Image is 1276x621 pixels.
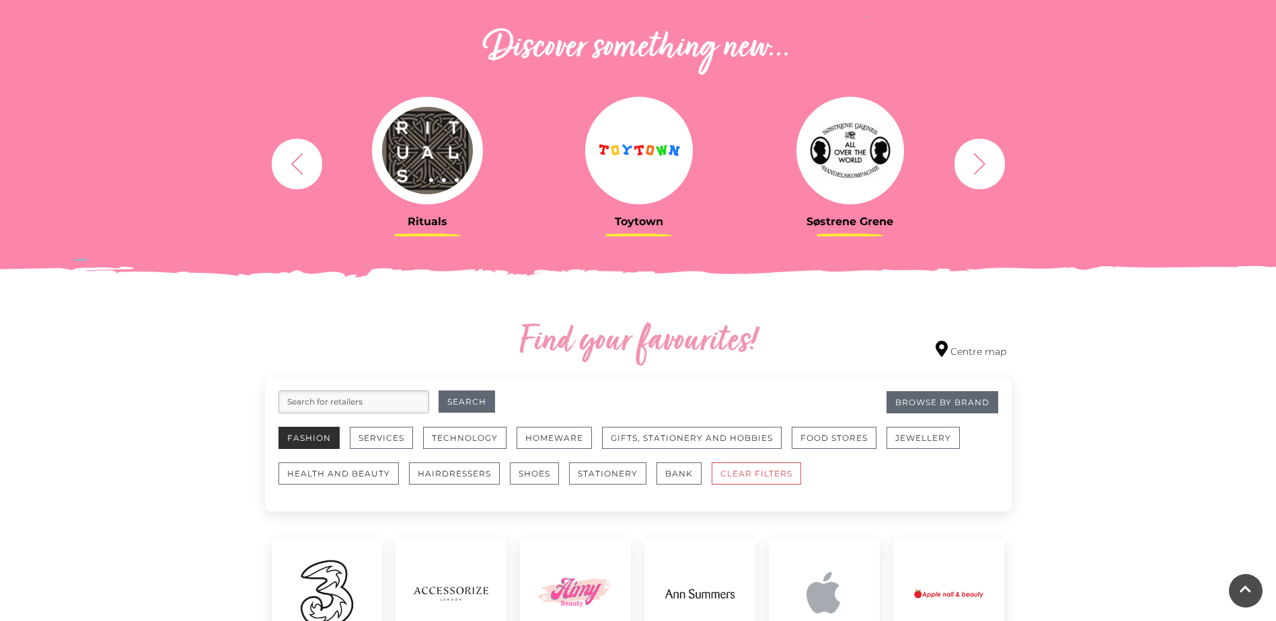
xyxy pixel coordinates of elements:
[517,427,592,449] button: Homeware
[423,427,506,449] button: Technology
[510,462,569,498] a: Shoes
[755,97,946,228] a: Søstrene Grene
[350,427,423,462] a: Services
[602,427,792,462] a: Gifts, Stationery and Hobbies
[278,462,409,498] a: Health and Beauty
[543,215,735,228] h3: Toytown
[569,462,646,485] button: Stationery
[332,97,523,228] a: Rituals
[278,427,340,449] button: Fashion
[712,462,801,485] button: CLEAR FILTERS
[656,462,702,485] button: Bank
[602,427,782,449] button: Gifts, Stationery and Hobbies
[350,427,413,449] button: Services
[656,462,712,498] a: Bank
[278,462,399,485] button: Health and Beauty
[887,427,960,449] button: Jewellery
[265,27,1012,70] h2: Discover something new...
[332,215,523,228] h3: Rituals
[936,341,1006,359] a: Centre map
[887,391,998,413] a: Browse By Brand
[510,462,559,485] button: Shoes
[887,427,970,462] a: Jewellery
[393,321,884,364] h2: Find your favourites!
[543,97,735,228] a: Toytown
[423,427,517,462] a: Technology
[278,427,350,462] a: Fashion
[792,427,876,449] button: Food Stores
[712,462,811,498] a: CLEAR FILTERS
[439,390,495,413] button: Search
[755,215,946,228] h3: Søstrene Grene
[517,427,602,462] a: Homeware
[409,462,500,485] button: Hairdressers
[569,462,656,498] a: Stationery
[792,427,887,462] a: Food Stores
[409,462,510,498] a: Hairdressers
[278,390,429,413] input: Search for retailers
